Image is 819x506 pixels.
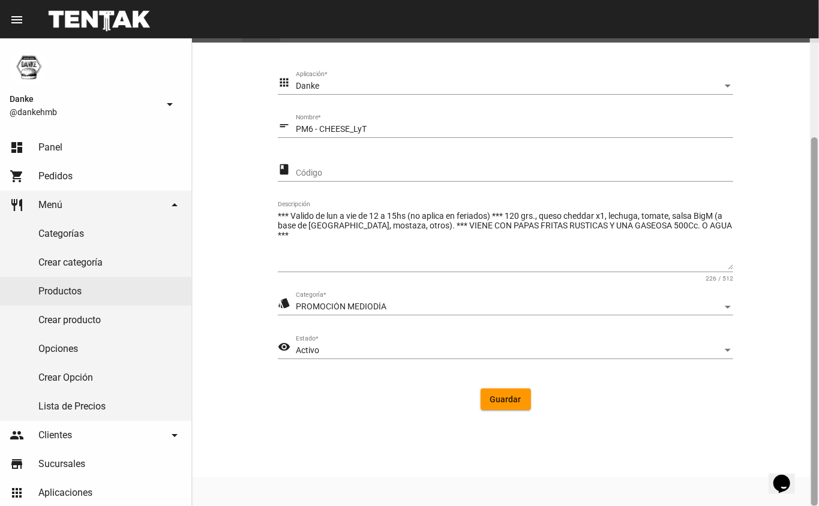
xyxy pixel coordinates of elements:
[10,106,158,118] span: @dankehmb
[278,340,290,354] mat-icon: visibility
[296,125,733,134] input: Nombre
[296,346,733,356] mat-select: Estado
[490,394,521,404] span: Guardar
[278,76,290,90] mat-icon: apps
[10,428,24,442] mat-icon: people
[38,458,85,470] span: Sucursales
[296,168,733,178] input: Código
[167,428,182,442] mat-icon: arrow_drop_down
[10,486,24,500] mat-icon: apps
[278,119,290,133] mat-icon: short_text
[481,388,531,410] button: Guardar
[167,198,182,212] mat-icon: arrow_drop_down
[10,92,158,106] span: Danke
[10,169,24,183] mat-icon: shopping_cart
[296,81,319,91] span: Danke
[769,458,807,494] iframe: chat widget
[10,48,48,86] img: 1d4517d0-56da-456b-81f5-6111ccf01445.png
[296,82,733,91] mat-select: Aplicación
[10,140,24,155] mat-icon: dashboard
[296,345,319,355] span: Activo
[10,457,24,471] mat-icon: store
[278,296,290,311] mat-icon: style
[38,429,72,441] span: Clientes
[38,141,62,153] span: Panel
[296,302,733,312] mat-select: Categoría
[38,487,92,499] span: Aplicaciones
[163,97,177,112] mat-icon: arrow_drop_down
[10,198,24,212] mat-icon: restaurant
[38,199,62,211] span: Menú
[10,13,24,27] mat-icon: menu
[296,302,386,311] span: PROMOCIÓN MEDIODÍA
[38,170,73,182] span: Pedidos
[706,275,733,282] mat-hint: 226 / 512
[278,162,290,177] mat-icon: class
